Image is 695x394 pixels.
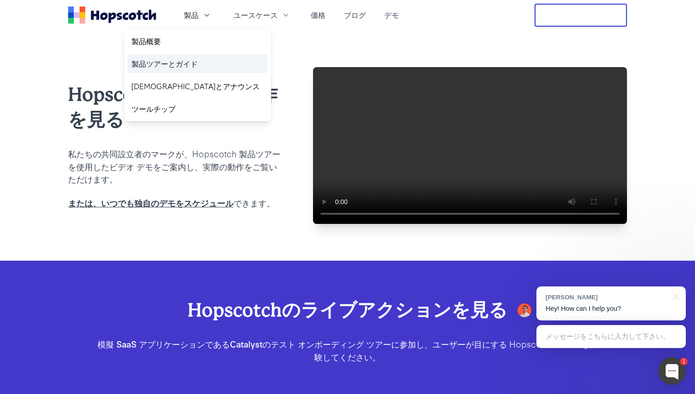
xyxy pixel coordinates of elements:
font: 私たちの共同設立者のマークが、Hopscotch 製品ツアーを使用したビデオ デモをご案内し、実際の動作をご覧いただけます。 [68,147,280,185]
a: 家 [68,6,156,24]
font: 。 [267,196,275,209]
a: 価格 [307,7,329,23]
a: または、いつでも独自のデモをスケジュール [68,196,234,209]
a: [DEMOGRAPHIC_DATA]とアナウンス [128,77,268,96]
a: 製品概要 [128,32,268,51]
p: Hey! How can I help you? [546,304,677,314]
font: のテスト オンボーディング ツアーに参加し [262,337,424,350]
font: デモ [384,9,399,20]
button: 製品 [178,7,217,23]
font: 価格 [311,9,325,20]
button: ユースケース [228,7,296,23]
font: 模擬 SaaS アプリケーションであるCatalyst [97,337,262,350]
font: ツールチップ [131,103,176,114]
font: ブログ [344,9,366,20]
font: 製品概要 [131,35,161,46]
a: ツールチップ [128,99,268,118]
a: ブログ [340,7,370,23]
font: 無料トライアル [550,8,611,21]
img: Mark Spera [518,303,531,317]
font: できます [234,196,267,209]
font: ユースケース [234,9,278,20]
button: 無料トライアル [535,4,627,27]
font: [DEMOGRAPHIC_DATA]とアナウンス [131,80,260,91]
font: Hopscotch の実際の動作を見る [68,84,278,131]
font: 製品 [184,9,199,20]
font: メッセージをこちらに入力して下さい。 [546,332,670,340]
a: デモ [381,7,403,23]
div: 1 [680,358,688,365]
font: 、ユーザーが目にする Hopscotch ツアーを体験してください。 [314,337,598,363]
a: 製品ツアーとガイド [128,54,268,73]
font: 製品ツアーとガイド [131,58,198,69]
font: Hopscotchのライブアクションを見る [188,299,507,321]
div: [PERSON_NAME] [546,293,667,302]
